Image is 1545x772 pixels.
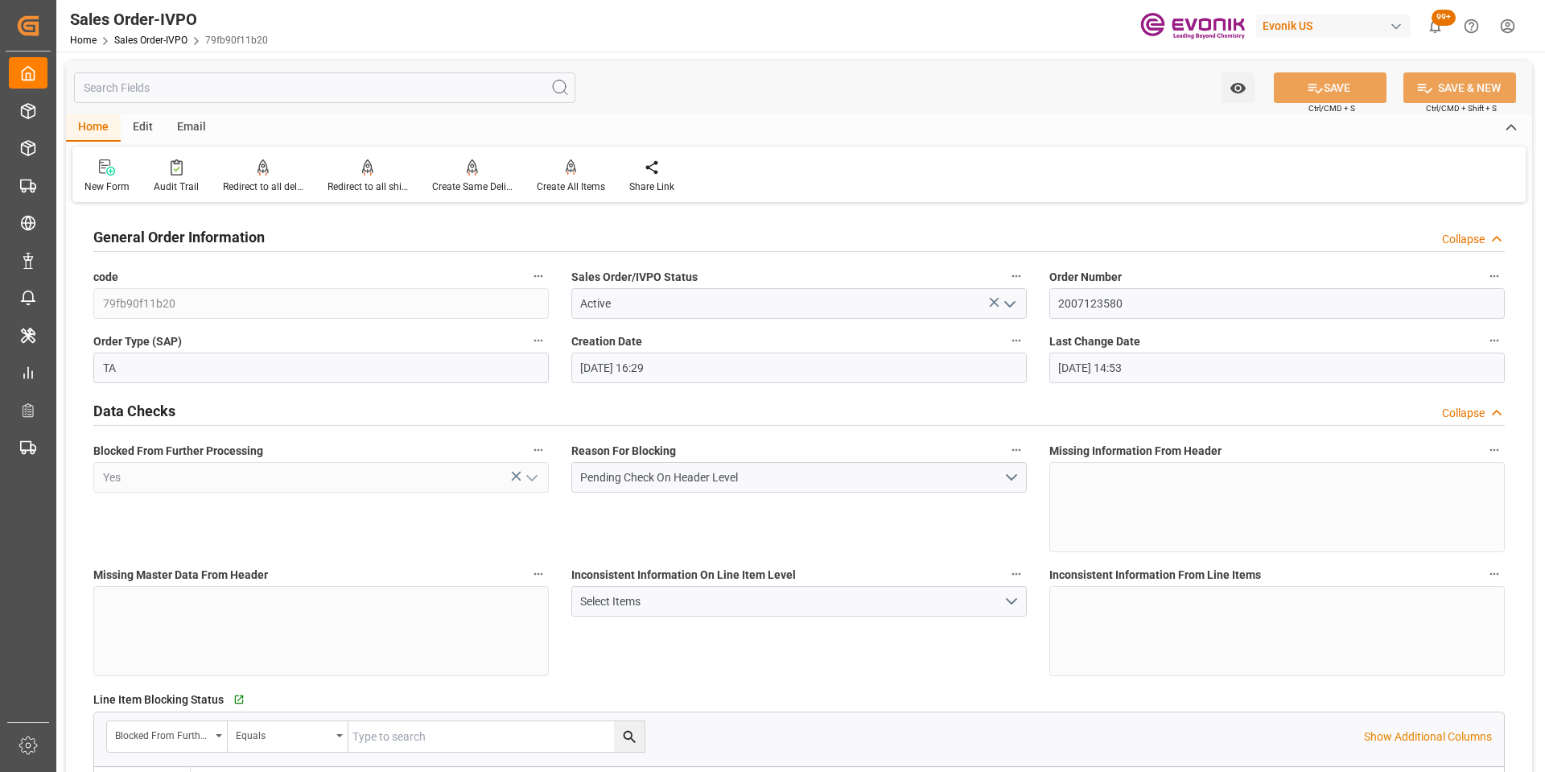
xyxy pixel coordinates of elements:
span: Inconsistent Information From Line Items [1049,567,1261,584]
span: Last Change Date [1049,333,1140,350]
input: Search Fields [74,72,575,103]
span: Creation Date [571,333,642,350]
button: show 100 new notifications [1417,8,1453,44]
span: Blocked From Further Processing [93,443,263,460]
button: Evonik US [1256,10,1417,41]
div: Redirect to all shipments [328,180,408,194]
h2: General Order Information [93,226,265,248]
button: Help Center [1453,8,1489,44]
p: Show Additional Columns [1364,729,1492,745]
span: Reason For Blocking [571,443,676,460]
input: MM-DD-YYYY HH:MM [571,353,1027,383]
div: Create All Items [537,180,605,194]
div: Redirect to all deliveries [223,180,303,194]
div: Pending Check On Header Level [580,469,1003,486]
a: Home [70,35,97,46]
div: Blocked From Further Processing [115,725,210,743]
button: open menu [107,721,228,752]
span: Inconsistent Information On Line Item Level [571,567,796,584]
button: Last Change Date [1484,330,1505,351]
span: Line Item Blocking Status [93,691,224,708]
button: Inconsistent Information From Line Items [1484,564,1505,584]
button: Sales Order/IVPO Status [1006,266,1027,287]
span: Missing Information From Header [1049,443,1222,460]
div: Equals [236,725,331,743]
button: open menu [1222,72,1255,103]
img: Evonik-brand-mark-Deep-Purple-RGB.jpeg_1700498283.jpeg [1140,12,1245,40]
button: SAVE & NEW [1403,72,1516,103]
div: Select Items [580,593,1003,610]
div: Edit [121,114,165,142]
button: open menu [571,586,1027,617]
button: open menu [571,462,1027,493]
span: Ctrl/CMD + Shift + S [1426,102,1497,114]
span: Missing Master Data From Header [93,567,268,584]
div: Share Link [629,180,674,194]
span: Ctrl/CMD + S [1308,102,1355,114]
button: Order Type (SAP) [528,330,549,351]
span: Order Type (SAP) [93,333,182,350]
span: Order Number [1049,269,1122,286]
button: code [528,266,549,287]
div: Collapse [1442,405,1485,422]
button: Missing Information From Header [1484,440,1505,460]
button: Creation Date [1006,330,1027,351]
div: Collapse [1442,231,1485,248]
button: Blocked From Further Processing [528,440,549,460]
button: search button [614,721,645,752]
div: Create Same Delivery Date [432,180,513,194]
button: open menu [518,465,542,490]
span: code [93,269,118,286]
input: Type to search [348,721,645,752]
button: SAVE [1274,72,1386,103]
button: open menu [228,721,348,752]
div: Evonik US [1256,14,1411,38]
h2: Data Checks [93,400,175,422]
button: Order Number [1484,266,1505,287]
span: 99+ [1432,10,1456,26]
a: Sales Order-IVPO [114,35,187,46]
div: Audit Trail [154,180,199,194]
div: Sales Order-IVPO [70,7,268,31]
input: MM-DD-YYYY HH:MM [1049,353,1505,383]
span: Sales Order/IVPO Status [571,269,698,286]
div: Email [165,114,218,142]
div: Home [66,114,121,142]
button: Missing Master Data From Header [528,564,549,584]
button: open menu [996,291,1020,316]
button: Inconsistent Information On Line Item Level [1006,564,1027,584]
div: New Form [84,180,130,194]
button: Reason For Blocking [1006,440,1027,460]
